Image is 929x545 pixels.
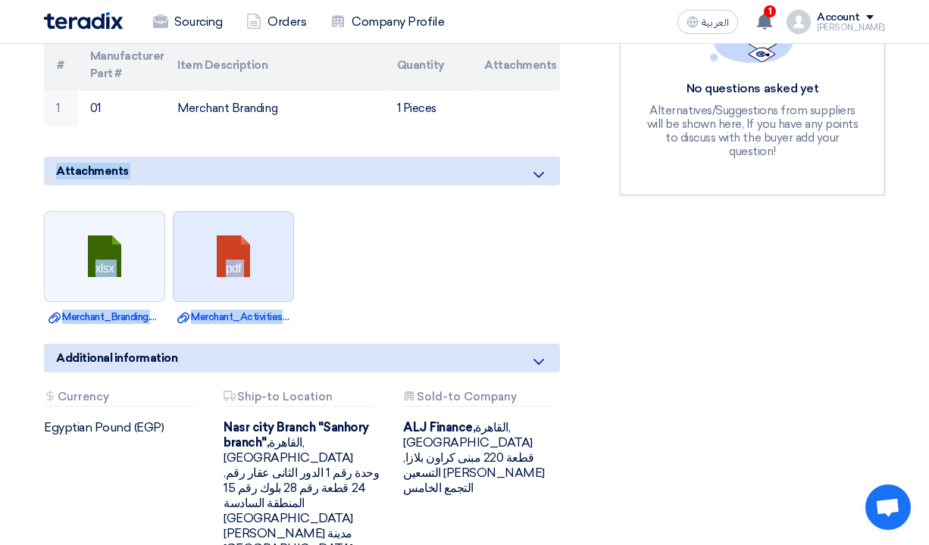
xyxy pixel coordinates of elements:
a: Merchant_Branding.xlsx [48,310,161,325]
th: Item Description [165,39,384,91]
img: profile_test.png [787,10,811,34]
th: Quantity [385,39,473,91]
a: Company Profile [318,5,456,39]
b: ALJ Finance, [403,420,475,434]
div: Ship-to Location [224,391,374,406]
b: Nasr city Branch "Sanhory branch", [224,420,369,450]
a: Sourcing [141,5,234,39]
td: 1 [44,91,78,126]
th: # [44,39,78,91]
span: Additional information [56,350,177,366]
td: 01 [78,91,166,126]
div: Sold-to Company [403,391,554,406]
span: Attachments [56,163,129,179]
div: Currency [44,391,195,406]
div: [PERSON_NAME] [817,23,885,32]
span: 1 [764,5,776,17]
th: Attachments [472,39,560,91]
td: Merchant Branding [165,91,384,126]
div: Egyptian Pound (EGP) [44,420,201,435]
span: العربية [702,17,729,28]
a: Orders [234,5,318,39]
div: Account [817,11,860,24]
a: Merchant_Activities_Jameel_September__V.pdf [177,310,289,325]
th: Manufacturer Part # [78,39,166,91]
button: العربية [677,10,738,34]
div: القاهرة, [GEOGRAPHIC_DATA] ,قطعة 220 مبنى كراون بلازا التسعين [PERSON_NAME] التجمع الخامس [403,420,560,496]
img: Teradix logo [44,12,123,30]
div: No questions asked yet [642,81,863,97]
td: 1 Pieces [385,91,473,126]
div: Alternatives/Suggestions from suppliers will be shown here, If you have any points to discuss wit... [642,104,863,158]
div: Open chat [865,484,911,530]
